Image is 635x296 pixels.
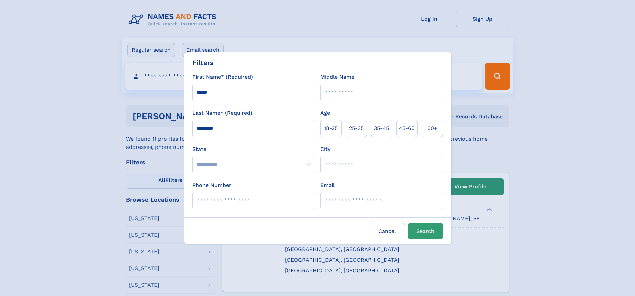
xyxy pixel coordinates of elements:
[320,181,335,189] label: Email
[192,73,253,81] label: First Name* (Required)
[320,109,330,117] label: Age
[320,73,354,81] label: Middle Name
[408,223,443,239] button: Search
[370,223,405,239] label: Cancel
[192,181,231,189] label: Phone Number
[399,124,415,132] span: 45‑60
[192,109,252,117] label: Last Name* (Required)
[324,124,338,132] span: 18‑25
[192,58,214,68] div: Filters
[192,145,315,153] label: State
[349,124,364,132] span: 25‑35
[320,145,330,153] label: City
[427,124,437,132] span: 60+
[374,124,389,132] span: 35‑45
